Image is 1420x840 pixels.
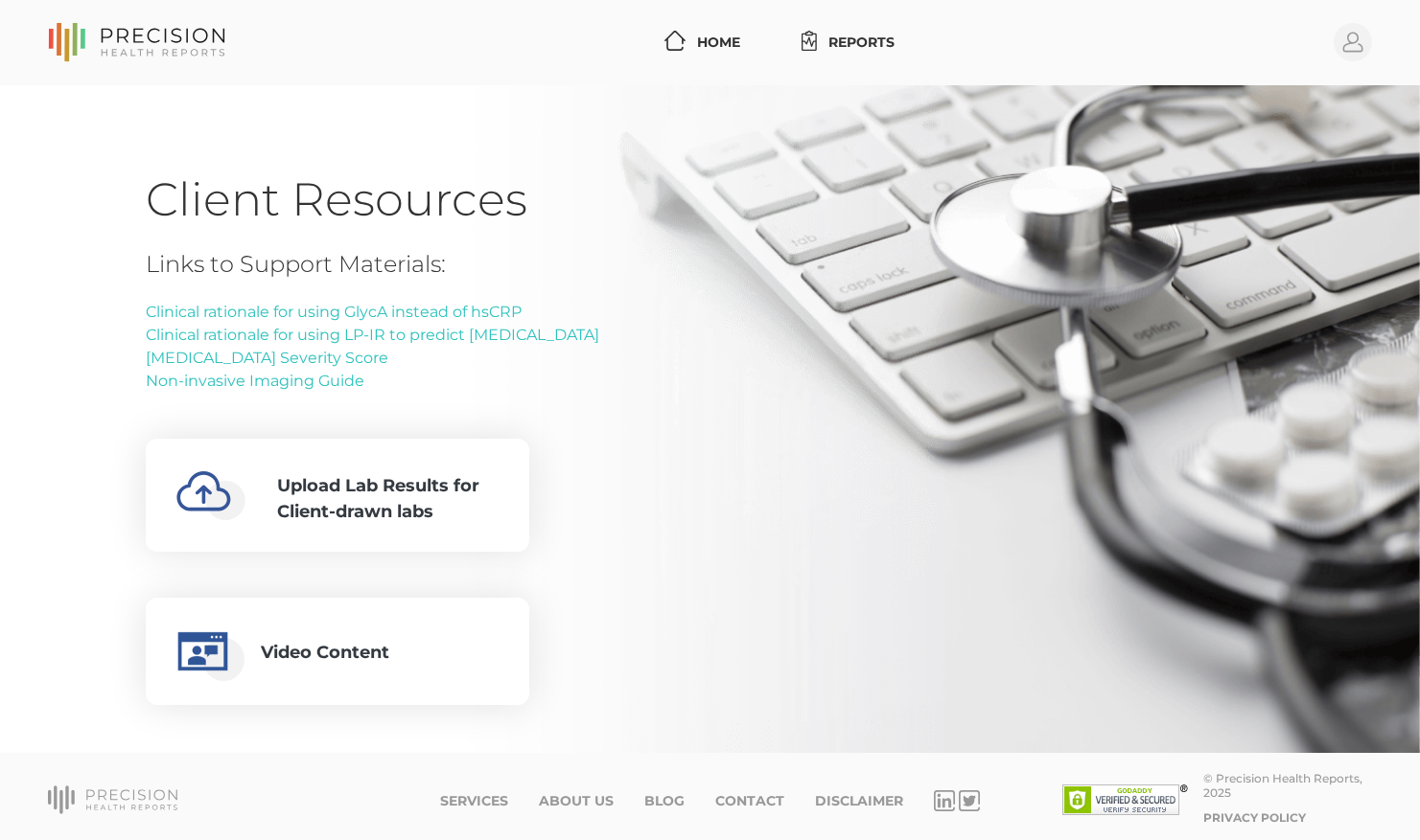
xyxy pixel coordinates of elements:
[146,251,599,279] h4: Links to Support Materials:
[815,793,903,809] a: Disclaimer
[794,25,902,60] a: Reports
[146,171,1274,228] h1: Client Resources
[644,793,685,809] a: Blog
[440,793,508,809] a: Services
[715,793,784,809] a: Contact
[1203,771,1372,800] div: © Precision Health Reports, 2025
[1062,784,1188,815] img: SSL site seal - click to verify
[146,372,364,390] a: Non-invasive Imaging Guide
[1203,810,1306,825] a: Privacy Policy
[261,640,389,670] div: Video Content
[146,303,522,321] a: Clinical rationale for using GlycA instead of hsCRP
[657,25,748,60] a: Home
[172,621,245,682] img: educational-video.0c644723.png
[539,793,614,809] a: About Us
[277,473,499,525] div: Upload Lab Results for Client-drawn labs
[146,326,599,344] a: Clinical rationale for using LP-IR to predict [MEDICAL_DATA]
[146,349,388,367] a: [MEDICAL_DATA] Severity Score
